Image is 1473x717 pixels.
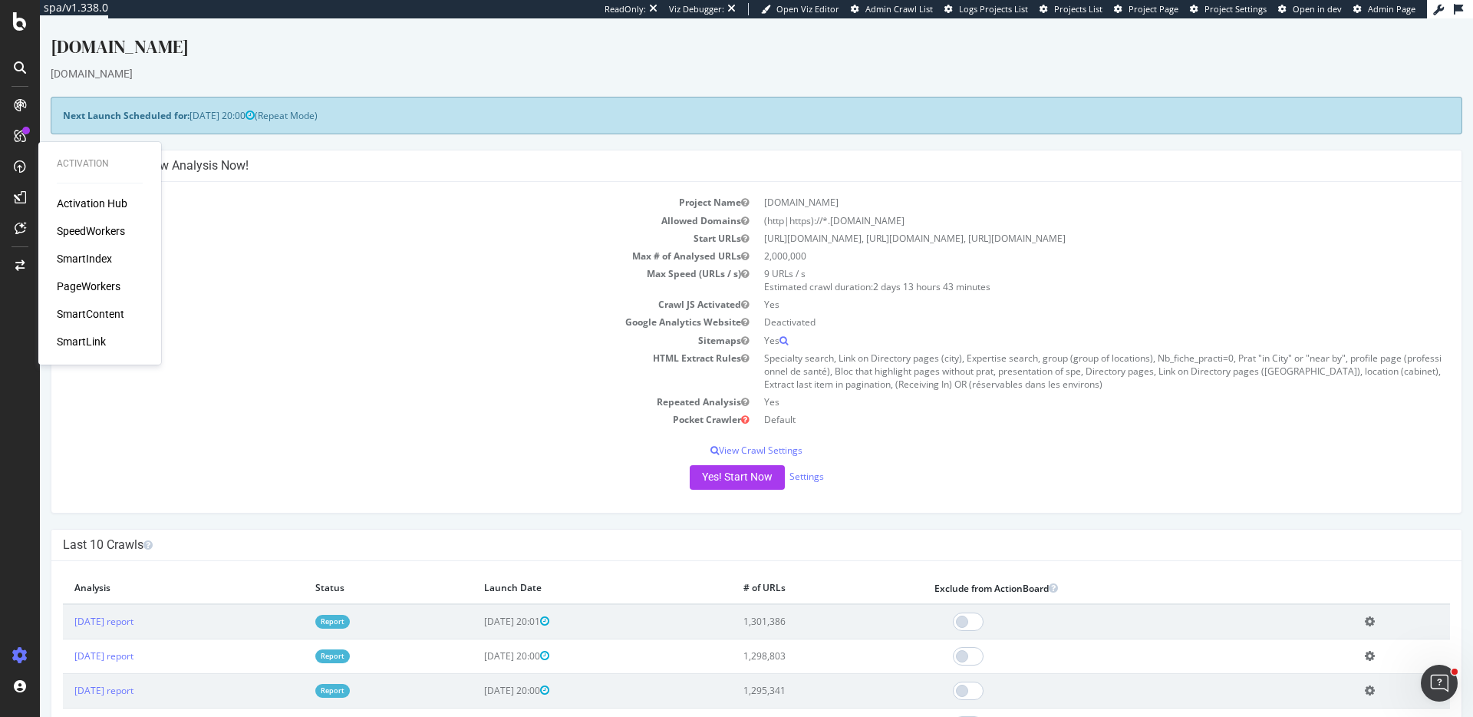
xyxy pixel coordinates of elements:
[883,554,1313,586] th: Exclude from ActionBoard
[717,229,1410,246] td: 2,000,000
[851,3,933,15] a: Admin Crawl List
[650,447,745,471] button: Yes! Start Now
[264,554,433,586] th: Status
[717,375,1410,392] td: Yes
[57,196,127,211] a: Activation Hub
[717,392,1410,410] td: Default
[444,666,509,679] span: [DATE] 20:00
[444,631,509,644] span: [DATE] 20:00
[1293,3,1342,15] span: Open in dev
[776,3,839,15] span: Open Viz Editor
[23,554,264,586] th: Analysis
[150,91,215,104] span: [DATE] 20:00
[23,175,717,193] td: Project Name
[865,3,933,15] span: Admin Crawl List
[692,554,883,586] th: # of URLs
[1190,3,1267,15] a: Project Settings
[35,666,94,679] a: [DATE] report
[1368,3,1415,15] span: Admin Page
[23,331,717,375] td: HTML Extract Rules
[23,519,1410,534] h4: Last 10 Crawls
[57,334,106,349] a: SmartLink
[692,655,883,689] td: 1,295,341
[717,246,1410,277] td: 9 URLs / s Estimated crawl duration:
[23,91,150,104] strong: Next Launch Scheduled for:
[1114,3,1178,15] a: Project Page
[444,596,509,610] span: [DATE] 20:01
[1040,3,1102,15] a: Projects List
[11,48,1422,63] div: [DOMAIN_NAME]
[761,3,839,15] a: Open Viz Editor
[11,15,1422,48] div: [DOMAIN_NAME]
[23,229,717,246] td: Max # of Analysed URLs
[11,78,1422,116] div: (Repeat Mode)
[57,251,112,266] a: SmartIndex
[23,211,717,229] td: Start URLs
[717,193,1410,211] td: (http|https)://*.[DOMAIN_NAME]
[833,262,951,275] span: 2 days 13 hours 43 minutes
[23,277,717,295] td: Crawl JS Activated
[23,392,717,410] td: Pocket Crawler
[23,246,717,277] td: Max Speed (URLs / s)
[605,3,646,15] div: ReadOnly:
[23,140,1410,155] h4: Configure your New Analysis Now!
[1421,665,1458,702] iframe: Intercom live chat
[959,3,1028,15] span: Logs Projects List
[23,375,717,392] td: Repeated Analysis
[35,596,94,610] a: [DATE] report
[23,295,717,312] td: Google Analytics Website
[717,295,1410,312] td: Deactivated
[1204,3,1267,15] span: Project Settings
[1054,3,1102,15] span: Projects List
[23,313,717,331] td: Sitemaps
[944,3,1028,15] a: Logs Projects List
[57,306,124,322] a: SmartContent
[1129,3,1178,15] span: Project Page
[750,451,784,464] a: Settings
[23,193,717,211] td: Allowed Domains
[275,666,310,679] a: Report
[57,223,125,239] a: SpeedWorkers
[1278,3,1342,15] a: Open in dev
[1353,3,1415,15] a: Admin Page
[433,554,692,586] th: Launch Date
[275,631,310,644] a: Report
[275,596,310,610] a: Report
[669,3,724,15] div: Viz Debugger:
[692,620,883,655] td: 1,298,803
[717,313,1410,331] td: Yes
[57,157,143,170] div: Activation
[717,211,1410,229] td: [URL][DOMAIN_NAME], [URL][DOMAIN_NAME], [URL][DOMAIN_NAME]
[717,277,1410,295] td: Yes
[23,425,1410,438] p: View Crawl Settings
[35,631,94,644] a: [DATE] report
[717,175,1410,193] td: [DOMAIN_NAME]
[717,331,1410,375] td: Specialty search, Link on Directory pages (city), Expertise search, group (group of locations), N...
[57,279,120,294] a: PageWorkers
[692,586,883,621] td: 1,301,386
